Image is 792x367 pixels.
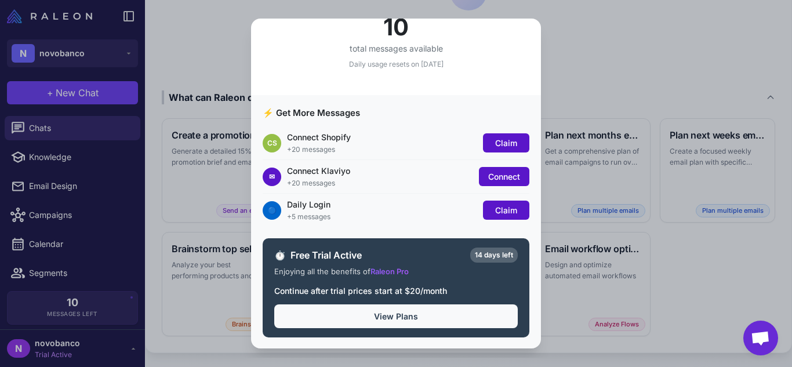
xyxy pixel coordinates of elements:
[370,267,409,276] span: Raleon Pro
[263,168,281,186] div: ✉
[274,248,286,262] span: ⏱️
[483,201,529,220] button: Claim
[274,286,447,296] span: Continue after trial prices start at $20/month
[495,205,517,215] span: Claim
[287,131,477,143] div: Connect Shopify
[274,266,518,278] div: Enjoying all the benefits of
[287,165,473,177] div: Connect Klaviyo
[287,144,477,155] div: +20 messages
[349,60,444,68] span: Daily usage resets on [DATE]
[290,248,466,262] span: Free Trial Active
[483,133,529,152] button: Claim
[274,304,518,328] button: View Plans
[287,212,477,222] div: +5 messages
[263,134,281,152] div: CS
[470,248,518,263] div: 14 days left
[287,178,473,188] div: +20 messages
[287,198,477,210] div: Daily Login
[263,16,529,39] div: 10
[263,201,281,220] div: 🔵
[479,167,529,186] button: Connect
[495,138,517,148] span: Claim
[488,172,520,181] span: Connect
[350,43,443,53] span: total messages available
[743,321,778,355] div: Bate-papo aberto
[263,107,529,120] h3: ⚡ Get More Messages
